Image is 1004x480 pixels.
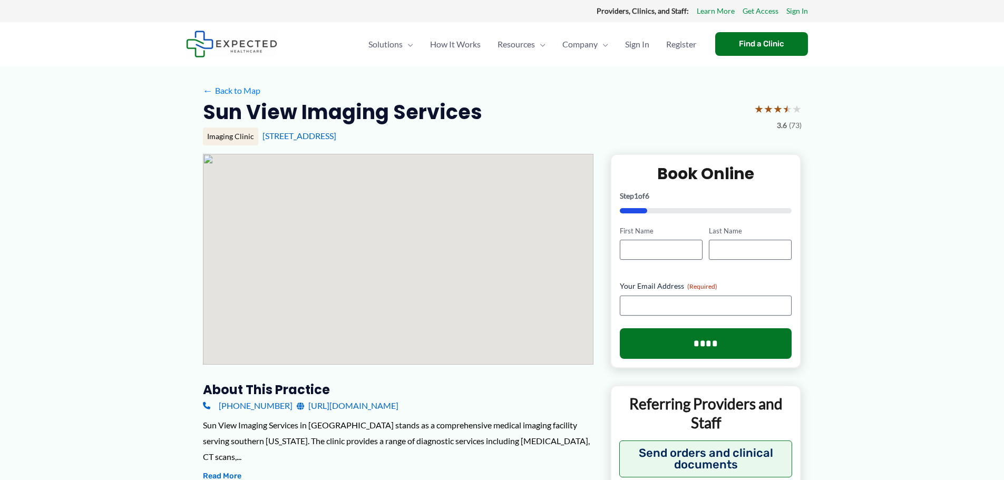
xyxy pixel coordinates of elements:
h3: About this practice [203,381,593,398]
a: Register [658,26,705,63]
span: ← [203,85,213,95]
a: Find a Clinic [715,32,808,56]
span: 1 [634,191,638,200]
span: Register [666,26,696,63]
span: (Required) [687,282,717,290]
span: ★ [754,99,764,119]
a: Sign In [617,26,658,63]
button: Send orders and clinical documents [619,440,793,477]
span: Sign In [625,26,649,63]
label: Your Email Address [620,281,792,291]
span: 3.6 [777,119,787,132]
span: Resources [498,26,535,63]
span: Solutions [368,26,403,63]
a: CompanyMenu Toggle [554,26,617,63]
div: Sun View Imaging Services in [GEOGRAPHIC_DATA] stands as a comprehensive medical imaging facility... [203,417,593,464]
nav: Primary Site Navigation [360,26,705,63]
span: 6 [645,191,649,200]
a: [STREET_ADDRESS] [262,131,336,141]
label: Last Name [709,226,792,236]
a: ResourcesMenu Toggle [489,26,554,63]
a: Learn More [697,4,735,18]
a: Get Access [743,4,778,18]
a: [PHONE_NUMBER] [203,398,293,414]
a: How It Works [422,26,489,63]
span: ★ [792,99,802,119]
h2: Sun View Imaging Services [203,99,482,125]
h2: Book Online [620,163,792,184]
span: Menu Toggle [535,26,545,63]
div: Imaging Clinic [203,128,258,145]
label: First Name [620,226,703,236]
span: Menu Toggle [598,26,608,63]
span: ★ [773,99,783,119]
span: Company [562,26,598,63]
p: Referring Providers and Staff [619,394,793,433]
span: ★ [764,99,773,119]
img: Expected Healthcare Logo - side, dark font, small [186,31,277,57]
span: Menu Toggle [403,26,413,63]
span: How It Works [430,26,481,63]
span: ★ [783,99,792,119]
a: Sign In [786,4,808,18]
p: Step of [620,192,792,200]
a: SolutionsMenu Toggle [360,26,422,63]
a: [URL][DOMAIN_NAME] [297,398,398,414]
strong: Providers, Clinics, and Staff: [597,6,689,15]
span: (73) [789,119,802,132]
a: ←Back to Map [203,83,260,99]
